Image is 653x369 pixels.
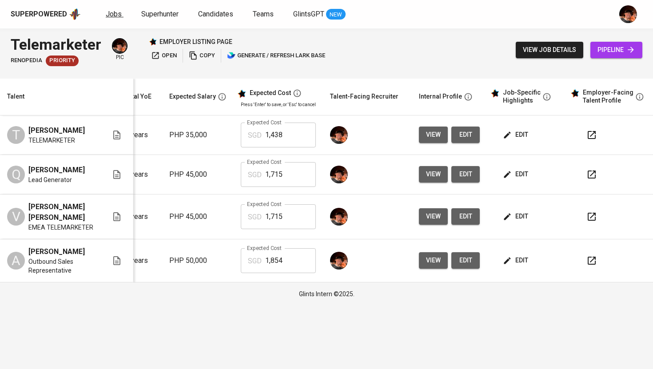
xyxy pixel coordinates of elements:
span: Teams [253,10,274,18]
span: edit [458,129,473,140]
button: edit [451,252,480,269]
a: Candidates [198,9,235,20]
img: lark [227,51,236,60]
span: edit [505,211,528,222]
button: edit [501,252,532,269]
img: diemas@glints.com [330,126,348,144]
p: 2 years [125,130,155,140]
img: glints_star.svg [570,89,579,98]
span: pipeline [597,44,635,56]
span: Outbound Sales Representative [28,257,97,275]
div: Superpowered [11,9,67,20]
span: renopedia [11,56,42,65]
span: Candidates [198,10,233,18]
a: Superpoweredapp logo [11,8,81,21]
a: pipeline [590,42,642,58]
p: SGD [248,170,262,180]
span: GlintsGPT [293,10,324,18]
span: view job details [523,44,576,56]
span: edit [505,169,528,180]
button: view [419,208,448,225]
span: Priority [46,56,79,65]
span: EMEA TELEMARKETER [28,223,93,232]
div: Employer-Facing Talent Profile [583,89,633,104]
p: employer listing page [159,37,232,46]
div: Talent-Facing Recruiter [330,91,398,102]
div: Total YoE [125,91,151,102]
span: Superhunter [141,10,179,18]
button: view [419,127,448,143]
div: A [7,252,25,270]
span: [PERSON_NAME] [28,125,85,136]
span: edit [458,211,473,222]
div: pic [112,38,127,61]
p: 2 years [125,211,155,222]
button: edit [501,208,532,225]
a: Superhunter [141,9,180,20]
button: view [419,166,448,183]
span: [PERSON_NAME] [28,246,85,257]
a: Jobs [106,9,123,20]
a: Teams [253,9,275,20]
img: app logo [69,8,81,21]
p: PHP 50,000 [169,255,227,266]
img: Glints Star [149,38,157,46]
span: NEW [326,10,346,19]
p: 2 years [125,169,155,180]
img: diemas@glints.com [113,39,127,53]
div: Q [7,166,25,183]
span: open [151,51,177,61]
p: 3 years [125,255,155,266]
div: Expected Salary [169,91,216,102]
button: open [149,49,179,63]
img: diemas@glints.com [619,5,637,23]
button: edit [451,208,480,225]
img: diemas@glints.com [330,208,348,226]
button: view [419,252,448,269]
div: Expected Cost [250,89,291,97]
div: Telemarketer [11,34,101,56]
div: Talent [7,91,24,102]
img: diemas@glints.com [330,252,348,270]
span: Lead Generator [28,175,72,184]
button: edit [451,166,480,183]
div: Job-Specific Highlights [503,89,541,104]
span: generate / refresh lark base [227,51,325,61]
span: view [426,169,441,180]
p: SGD [248,212,262,222]
span: [PERSON_NAME] [PERSON_NAME] [28,202,97,223]
span: edit [458,255,473,266]
button: edit [501,166,532,183]
span: edit [458,169,473,180]
div: Internal Profile [419,91,462,102]
button: lark generate / refresh lark base [225,49,327,63]
p: Press 'Enter' to save, or 'Esc' to cancel [241,101,316,108]
span: edit [505,129,528,140]
img: glints_star.svg [490,89,499,98]
button: edit [501,127,532,143]
img: glints_star.svg [237,89,246,98]
p: SGD [248,256,262,266]
span: view [426,255,441,266]
span: view [426,129,441,140]
p: PHP 35,000 [169,130,227,140]
div: New Job received from Demand Team [46,56,79,66]
span: view [426,211,441,222]
div: T [7,126,25,144]
a: GlintsGPT NEW [293,9,346,20]
div: V [7,208,25,226]
span: copy [189,51,215,61]
button: copy [187,49,217,63]
span: Jobs [106,10,122,18]
span: TELEMARKETER [28,136,75,145]
p: SGD [248,130,262,141]
button: edit [451,127,480,143]
p: PHP 45,000 [169,169,227,180]
img: diemas@glints.com [330,166,348,183]
button: view job details [516,42,583,58]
